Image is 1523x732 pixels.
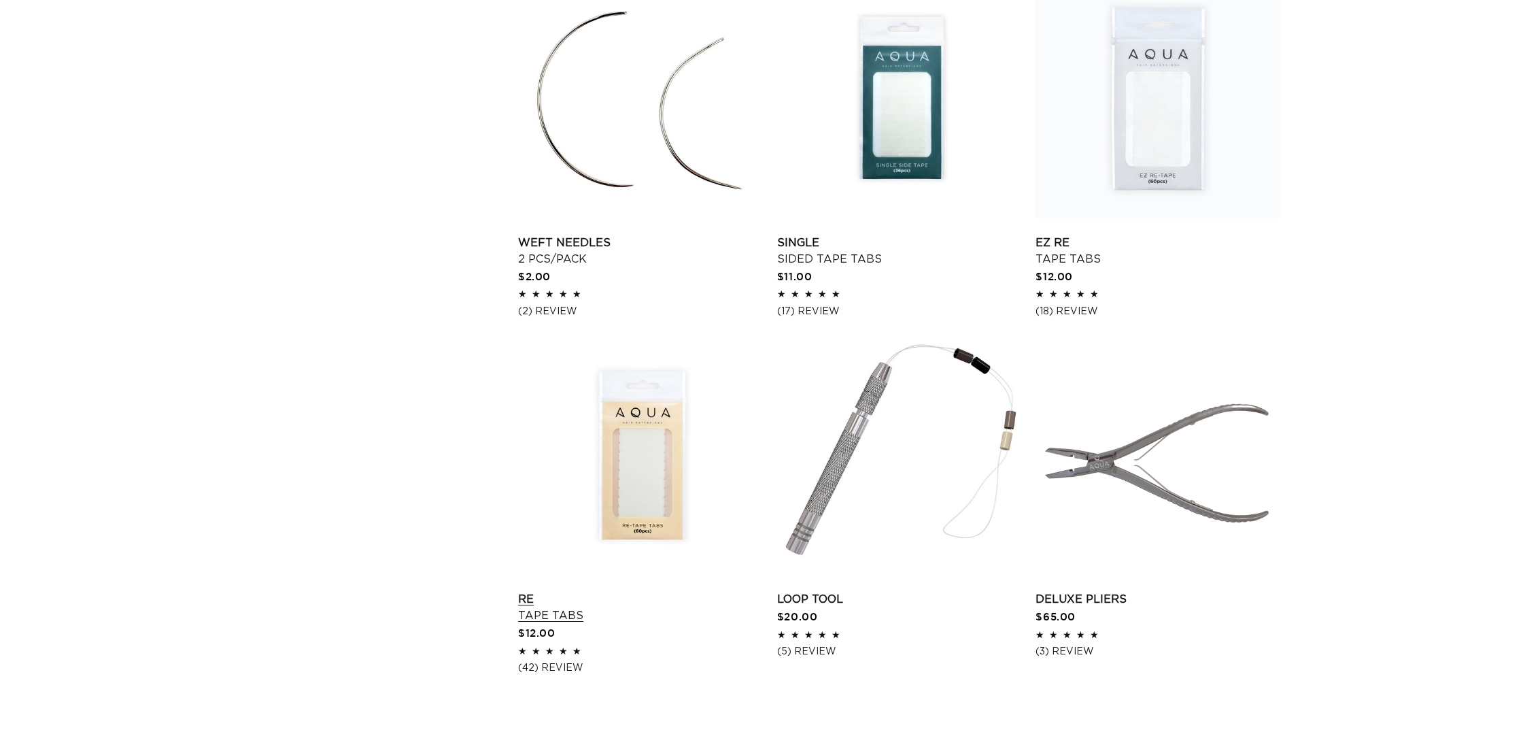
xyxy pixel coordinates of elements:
a: EZ Re Tape Tabs [1036,235,1281,267]
a: Deluxe Pliers [1036,591,1281,608]
a: Loop Tool [777,591,1023,608]
a: Weft Needles 2 pcs/pack [518,235,764,267]
a: Re Tape Tabs [518,591,764,624]
a: Single Sided Tape Tabs [777,235,1023,267]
